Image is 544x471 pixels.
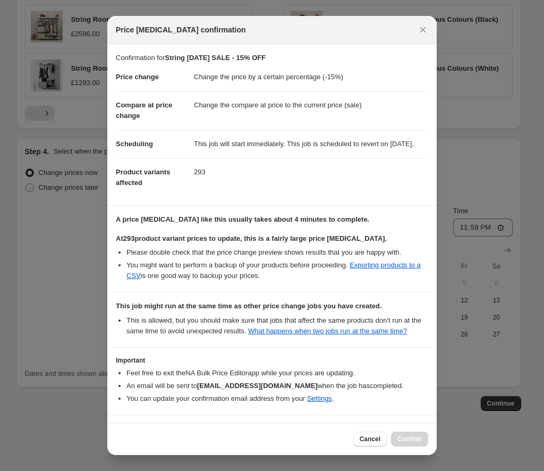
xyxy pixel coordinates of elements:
span: Cancel [360,435,380,443]
span: Scheduling [116,140,153,148]
span: Compare at price change [116,101,172,120]
button: Cancel [353,432,387,447]
b: This job might run at the same time as other price change jobs you have created. [116,302,382,310]
dd: This job will start immediately. This job is scheduled to revert on [DATE]. [194,130,428,158]
button: Close [415,22,430,37]
li: Please double check that the price change preview shows results that you are happy with. [126,247,428,258]
dd: 293 [194,158,428,186]
a: Settings [307,394,332,402]
li: An email will be sent to when the job has completed . [126,381,428,391]
li: You can update your confirmation email address from your . [126,393,428,404]
dd: Change the compare at price to the current price (sale) [194,91,428,119]
b: [EMAIL_ADDRESS][DOMAIN_NAME] [197,382,318,390]
p: Confirmation for [116,53,428,63]
span: Price change [116,73,159,81]
a: Exporting products to a CSV [126,261,421,280]
span: Product variants affected [116,168,171,187]
b: A price [MEDICAL_DATA] like this usually takes about 4 minutes to complete. [116,215,369,223]
li: Feel free to exit the NA Bulk Price Editor app while your prices are updating. [126,368,428,379]
b: At 293 product variant prices to update, this is a fairly large price [MEDICAL_DATA]. [116,234,387,242]
h3: Important [116,356,428,365]
span: Price [MEDICAL_DATA] confirmation [116,24,246,35]
dd: Change the price by a certain percentage (-15%) [194,63,428,91]
li: You might want to perform a backup of your products before proceeding. is one good way to backup ... [126,260,428,281]
li: This is allowed, but you should make sure that jobs that affect the same products don ' t run at ... [126,315,428,337]
b: String [DATE] SALE - 15% OFF [165,54,266,62]
a: What happens when two jobs run at the same time? [248,327,407,335]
